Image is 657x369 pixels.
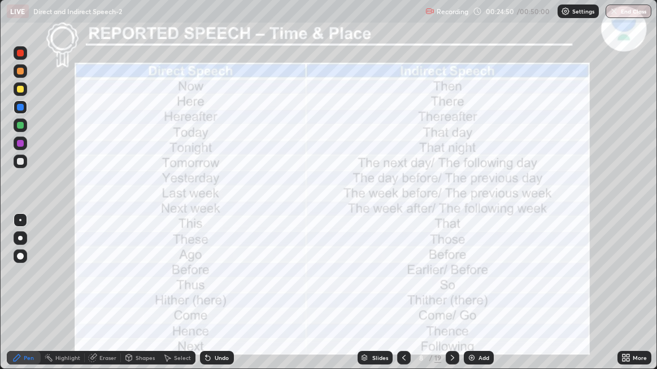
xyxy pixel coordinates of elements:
img: add-slide-button [467,353,476,362]
div: Pen [24,355,34,361]
div: More [633,355,647,361]
img: class-settings-icons [561,7,570,16]
div: 8 [415,354,427,361]
p: Settings [572,8,594,14]
div: Select [174,355,191,361]
div: Highlight [55,355,80,361]
div: Undo [215,355,229,361]
img: recording.375f2c34.svg [425,7,434,16]
div: / [429,354,432,361]
button: End Class [606,5,651,18]
p: Recording [437,7,468,16]
p: LIVE [10,7,25,16]
div: Add [478,355,489,361]
div: 19 [434,353,441,363]
p: Direct and Indirect Speech-2 [33,7,122,16]
div: Shapes [136,355,155,361]
img: end-class-cross [610,7,619,16]
div: Eraser [99,355,116,361]
div: Slides [372,355,388,361]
